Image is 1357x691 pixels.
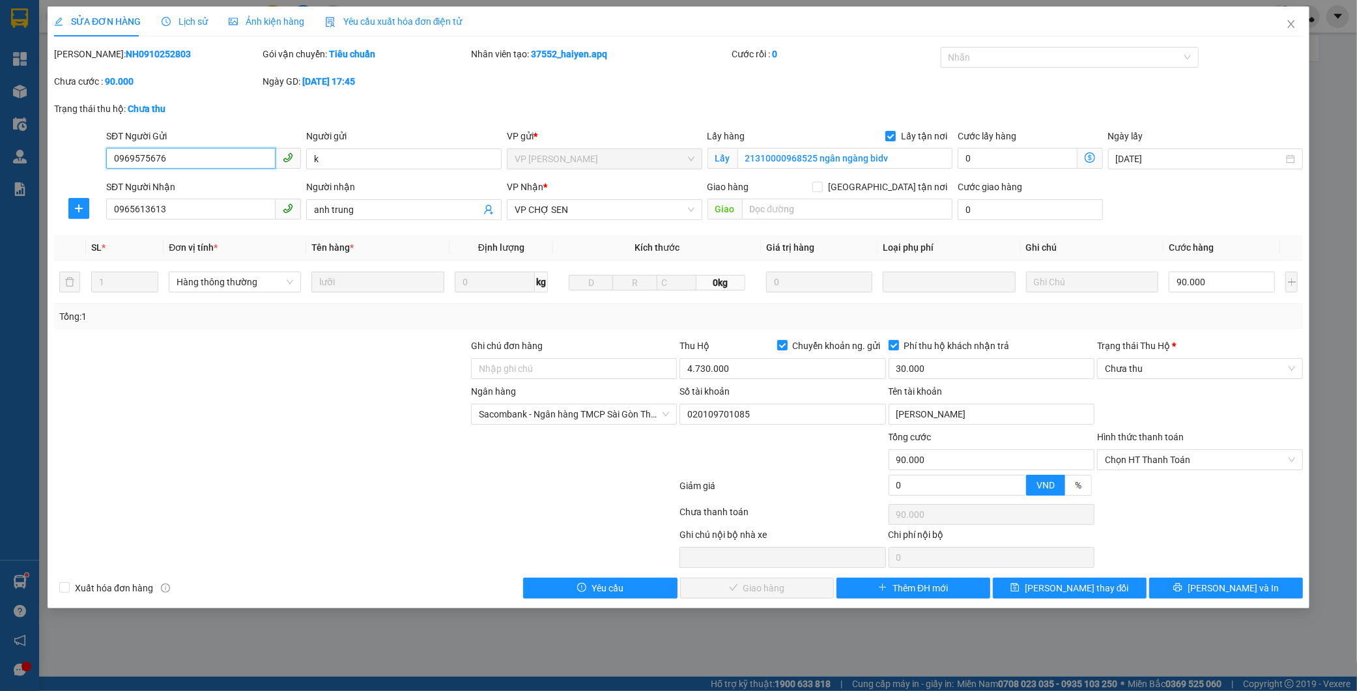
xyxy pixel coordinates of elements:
[1097,432,1184,442] label: Hình thức thanh toán
[788,339,886,353] span: Chuyển khoản ng. gửi
[680,578,834,599] button: checkGiao hàng
[531,49,607,59] b: 37552_haiyen.apq
[707,131,745,141] span: Lấy hàng
[523,578,677,599] button: exclamation-circleYêu cầu
[515,200,694,219] span: VP CHỢ SEN
[54,74,260,89] div: Chưa cước :
[1273,7,1309,43] button: Close
[1173,583,1182,593] span: printer
[1105,450,1295,470] span: Chọn HT Thanh Toán
[161,584,170,593] span: info-circle
[54,47,260,61] div: [PERSON_NAME]:
[1025,581,1129,595] span: [PERSON_NAME] thay đổi
[1149,578,1303,599] button: printer[PERSON_NAME] và In
[1188,581,1279,595] span: [PERSON_NAME] và In
[766,272,872,292] input: 0
[878,235,1020,261] th: Loại phụ phí
[478,242,524,253] span: Định lượng
[54,17,63,26] span: edit
[306,129,502,143] div: Người gửi
[1108,131,1143,141] label: Ngày lấy
[70,581,158,595] span: Xuất hóa đơn hàng
[657,275,696,290] input: C
[635,242,679,253] span: Kích thước
[483,204,494,215] span: user-add
[679,528,885,547] div: Ghi chú nội bộ nhà xe
[577,583,586,593] span: exclamation-circle
[106,129,302,143] div: SĐT Người Gửi
[306,180,502,194] div: Người nhận
[535,272,548,292] span: kg
[679,479,887,501] div: Giảm giá
[679,505,887,528] div: Chưa thanh toán
[1169,242,1214,253] span: Cước hàng
[958,182,1022,192] label: Cước giao hàng
[263,74,468,89] div: Ngày GD:
[569,275,613,290] input: D
[1010,583,1020,593] span: save
[1085,152,1095,163] span: dollar-circle
[889,432,932,442] span: Tổng cước
[1026,272,1158,292] input: Ghi Chú
[878,583,887,593] span: plus
[1285,272,1298,292] button: plus
[162,17,171,26] span: clock-circle
[59,272,80,292] button: delete
[679,404,885,425] input: Số tài khoản
[126,49,191,59] b: NH0910252803
[91,242,102,253] span: SL
[471,341,543,351] label: Ghi chú đơn hàng
[329,49,375,59] b: Tiêu chuẩn
[737,148,952,169] input: Lấy tận nơi
[105,76,134,87] b: 90.000
[311,272,444,292] input: VD: Bàn, Ghế
[69,203,89,214] span: plus
[707,182,749,192] span: Giao hàng
[899,339,1015,353] span: Phí thu hộ khách nhận trả
[311,242,354,253] span: Tên hàng
[742,199,952,219] input: Dọc đường
[823,180,952,194] span: [GEOGRAPHIC_DATA] tận nơi
[59,309,524,324] div: Tổng: 1
[679,341,709,351] span: Thu Hộ
[471,386,516,397] label: Ngân hàng
[325,17,336,27] img: icon
[889,404,1094,425] input: Tên tài khoản
[325,16,463,27] span: Yêu cầu xuất hóa đơn điện tử
[766,242,814,253] span: Giá trị hàng
[471,358,677,379] input: Ghi chú đơn hàng
[1286,19,1296,29] span: close
[507,182,543,192] span: VP Nhận
[283,203,293,214] span: phone
[1097,339,1303,353] div: Trạng thái Thu Hộ
[471,47,729,61] div: Nhân viên tạo:
[893,581,948,595] span: Thêm ĐH mới
[679,386,730,397] label: Số tài khoản
[106,180,302,194] div: SĐT Người Nhận
[229,16,304,27] span: Ảnh kiện hàng
[302,76,355,87] b: [DATE] 17:45
[958,131,1016,141] label: Cước lấy hàng
[773,49,778,59] b: 0
[1021,235,1164,261] th: Ghi chú
[263,47,468,61] div: Gói vận chuyển:
[128,104,165,114] b: Chưa thu
[68,198,89,219] button: plus
[696,275,745,290] span: 0kg
[515,149,694,169] span: VP NGỌC HỒI
[507,129,702,143] div: VP gửi
[54,16,141,27] span: SỬA ĐƠN HÀNG
[177,272,293,292] span: Hàng thông thường
[707,199,742,219] span: Giao
[283,152,293,163] span: phone
[896,129,952,143] span: Lấy tận nơi
[1036,480,1055,490] span: VND
[1105,359,1295,378] span: Chưa thu
[229,17,238,26] span: picture
[889,386,943,397] label: Tên tài khoản
[958,199,1103,220] input: Cước giao hàng
[732,47,938,61] div: Cước rồi :
[1075,480,1081,490] span: %
[612,275,657,290] input: R
[54,102,312,116] div: Trạng thái thu hộ:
